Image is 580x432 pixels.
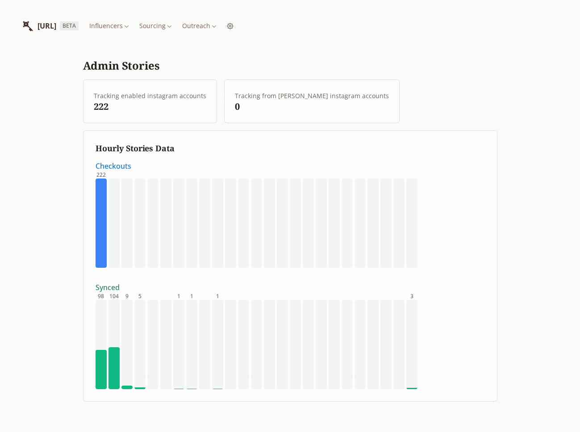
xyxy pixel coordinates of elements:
[21,20,34,32] img: InfluencerList.ai
[98,293,104,300] span: 98
[125,293,128,300] span: 9
[235,101,389,112] h1: 0
[60,21,79,30] span: BETA
[83,59,160,72] h1: Admin Stories
[96,143,485,154] h1: Hourly Stories Data
[96,282,120,292] span: Synced
[136,20,175,32] button: Sourcing
[94,91,206,100] span: Tracking enabled instagram accounts
[96,161,131,171] span: Checkouts
[235,91,389,100] span: Tracking from [PERSON_NAME] instagram accounts
[138,293,141,300] span: 5
[94,101,206,112] h1: 222
[96,171,105,179] span: 222
[38,21,56,31] span: [URL]
[190,293,193,300] span: 1
[86,20,132,32] button: Influencers
[21,14,79,37] a: InfluencerList.ai[URL]BETA
[410,293,413,300] span: 3
[177,293,180,300] span: 1
[179,20,220,32] button: Outreach
[109,293,118,300] span: 104
[216,293,219,300] span: 1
